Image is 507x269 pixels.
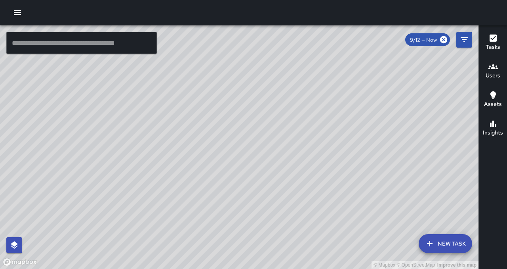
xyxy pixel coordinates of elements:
button: Tasks [479,29,507,57]
button: Insights [479,114,507,143]
button: New Task [419,234,472,253]
h6: Users [486,71,500,80]
h6: Assets [484,100,502,109]
span: 9/12 — Now [405,37,442,43]
h6: Insights [483,129,503,137]
button: Assets [479,86,507,114]
button: Users [479,57,507,86]
h6: Tasks [486,43,500,52]
div: 9/12 — Now [405,33,450,46]
button: Filters [456,32,472,48]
